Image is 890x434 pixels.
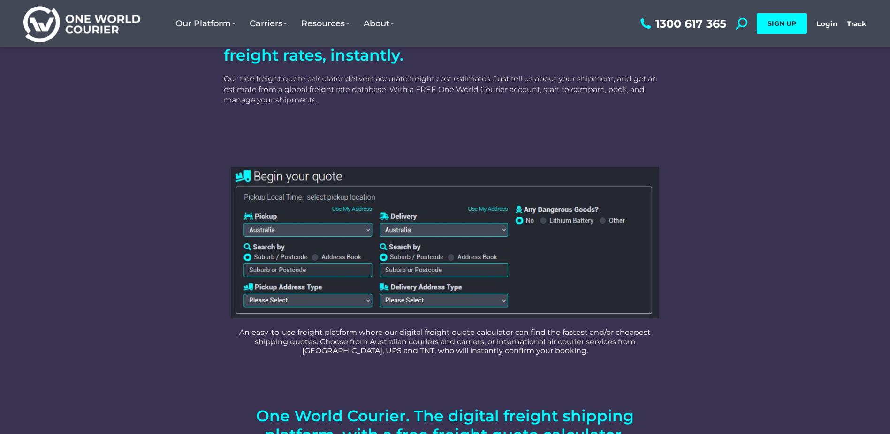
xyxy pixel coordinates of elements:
[23,5,140,43] img: One World Courier
[224,74,666,105] p: Our free freight quote calculator delivers accurate freight cost estimates. Just tell us about yo...
[250,18,287,29] span: Carriers
[847,19,867,28] a: Track
[294,9,357,38] a: Resources
[364,18,394,29] span: About
[231,328,659,355] p: An easy-to-use freight platform where our digital freight quote calculator can find the fastest a...
[168,9,243,38] a: Our Platform
[757,13,807,34] a: SIGN UP
[768,19,796,28] span: SIGN UP
[357,9,401,38] a: About
[231,167,659,319] img: blank shipping quote page get instant freight quotes. software user interface
[243,9,294,38] a: Carriers
[301,18,350,29] span: Resources
[816,19,837,28] a: Login
[638,18,726,30] a: 1300 617 365
[175,18,236,29] span: Our Platform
